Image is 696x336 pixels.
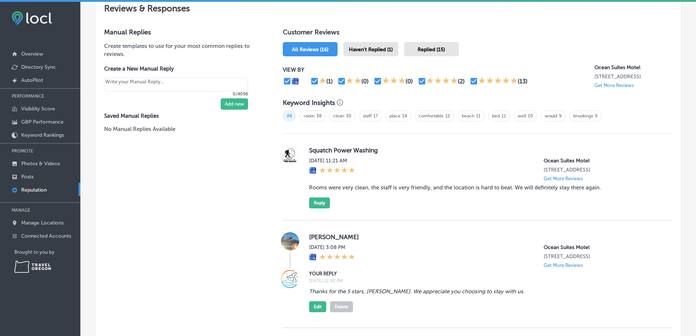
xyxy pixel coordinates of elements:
p: Directory Sync [21,64,56,70]
button: Add new [221,98,248,110]
p: Photos & Videos [21,161,60,167]
a: 10 [528,113,533,118]
a: place [389,113,400,118]
a: 38 [316,113,322,118]
a: 9 [595,113,597,118]
a: 9 [559,113,562,118]
a: 17 [373,113,378,118]
a: 30 [346,113,351,118]
div: (2) [458,78,465,85]
div: 2 Stars [346,77,361,86]
a: bed [492,113,500,118]
button: Delete [330,301,353,312]
p: VIEW BY [283,67,594,73]
p: Manage Locations [21,220,64,226]
label: [PERSON_NAME] [309,233,661,241]
span: Replied (15) [418,46,445,53]
div: (1) [326,78,333,85]
div: (0) [361,78,369,85]
a: 14 [402,113,407,118]
div: 4 Stars [426,77,458,86]
label: [DATE] 3:08 PM [309,244,355,250]
p: Connected Accounts [21,233,71,239]
a: brookings [573,113,593,118]
p: GBP Performance [21,119,64,125]
p: 16045 Lower Harbor Road [544,253,661,260]
p: Visibility Score [21,106,55,112]
label: Squatch Power Washing [309,147,661,154]
blockquote: Rooms were very clean, the staff is very friendly, and the location is hard to beat. We will defi... [309,184,661,191]
p: 16045 Lower Harbor Road [544,167,661,173]
p: AutoPilot [21,77,43,83]
a: 11 [502,113,506,118]
a: room [304,113,315,118]
p: Get More Reviews [594,83,634,88]
button: Reply [309,197,330,208]
p: Ocean Suites Motel [544,244,661,250]
a: 11 [476,113,480,118]
span: All [283,110,296,121]
a: comfortable [419,113,444,118]
p: 16045 Lower Harbor Road Harbor, OR 97415-8310, US [594,73,672,80]
p: Get More Reviews [544,176,583,181]
img: fda3e92497d09a02dc62c9cd864e3231.png [12,11,52,25]
span: Haven't Replied (1) [349,46,393,53]
button: Edit [309,301,326,312]
p: Keyword Rankings [21,132,64,138]
label: Create a New Manual Reply [104,65,248,72]
a: clean [333,113,344,118]
p: Ocean Suites Motel [594,64,672,71]
a: 12 [445,113,450,118]
div: 5 Stars [319,253,355,261]
div: (0) [406,78,413,85]
div: 5 Stars [478,77,518,86]
label: YOUR REPLY [309,271,661,276]
p: 0/4096 [104,91,248,97]
h3: Keyword Insights [283,99,335,107]
p: Reputation [21,187,47,193]
p: Get More Reviews [544,263,583,268]
p: Overview [21,51,43,57]
p: Create templates to use for your most common replies to reviews. [104,42,259,58]
div: 3 Stars [382,77,406,86]
h3: Manual Replies [104,28,259,36]
div: 1 Star [319,77,326,86]
p: Posts [21,174,34,180]
p: No Manual Replies Available [104,125,259,133]
img: Image [281,270,299,288]
a: would [545,113,557,118]
label: [DATE] 12:42 PM [309,278,661,283]
a: well [518,113,526,118]
img: Travel Oregon [14,261,51,273]
textarea: Create your Quick Reply [104,78,248,91]
h1: Customer Reviews [283,28,672,39]
blockquote: Thanks for the 5 stars, [PERSON_NAME]. We appreciate you choosing to stay with us. [309,288,661,295]
p: Brought to you by [14,249,80,255]
div: 5 Stars [319,167,355,175]
span: All Reviews (16) [292,46,328,53]
a: staff [363,113,372,118]
p: Ocean Suites Motel [544,158,661,164]
a: beach [462,113,474,118]
label: Saved Manual Replies [104,113,259,119]
div: (13) [518,78,528,85]
label: [DATE] 11:21 AM [309,158,355,164]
